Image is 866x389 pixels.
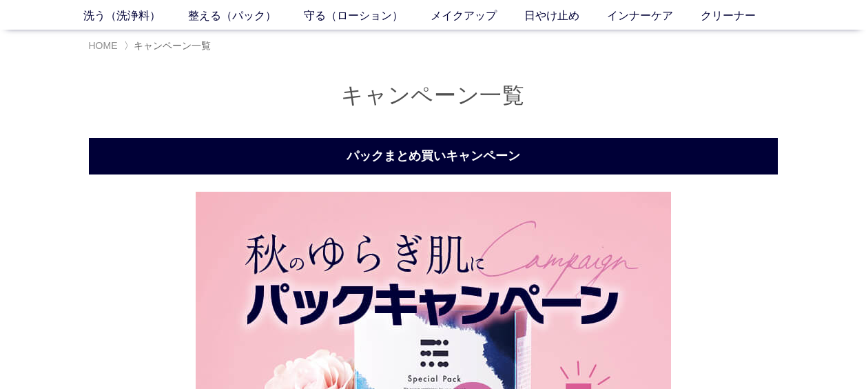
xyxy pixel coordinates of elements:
span: キャンペーン一覧 [134,40,211,51]
a: HOME [89,40,118,51]
a: 整える（パック） [188,8,304,24]
a: 洗う（洗浄料） [83,8,188,24]
h2: パックまとめ買いキャンペーン [89,138,778,174]
a: インナーケア [607,8,701,24]
a: 日やけ止め [524,8,607,24]
a: メイクアップ [431,8,524,24]
a: 守る（ローション） [304,8,431,24]
a: クリーナー [701,8,783,24]
li: 〉 [124,39,214,52]
h1: キャンペーン一覧 [89,81,778,110]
